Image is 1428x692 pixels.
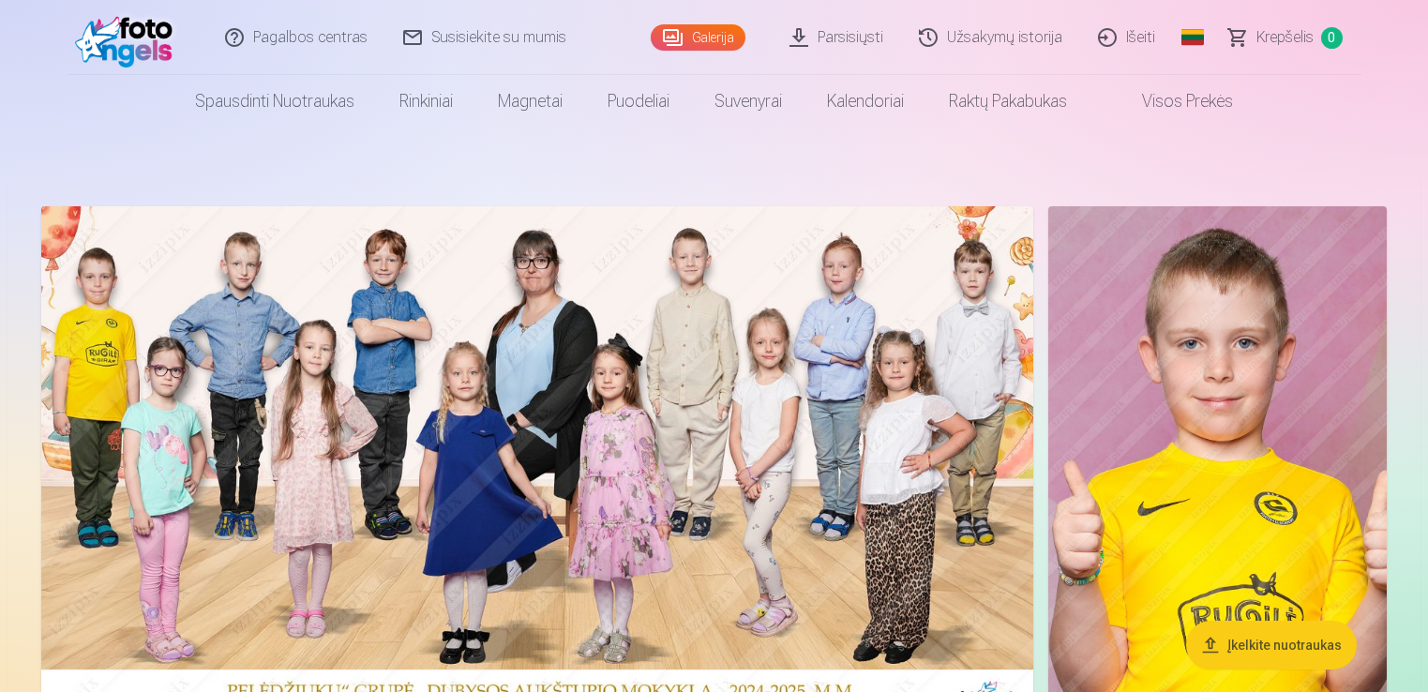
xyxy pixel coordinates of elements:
[1256,26,1314,49] span: Krepšelis
[651,24,745,51] a: Galerija
[1321,27,1343,49] span: 0
[1090,75,1255,128] a: Visos prekės
[173,75,377,128] a: Spausdinti nuotraukas
[804,75,926,128] a: Kalendoriai
[692,75,804,128] a: Suvenyrai
[377,75,475,128] a: Rinkiniai
[75,8,183,68] img: /fa5
[1186,621,1357,669] button: Įkelkite nuotraukas
[475,75,585,128] a: Magnetai
[926,75,1090,128] a: Raktų pakabukas
[585,75,692,128] a: Puodeliai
